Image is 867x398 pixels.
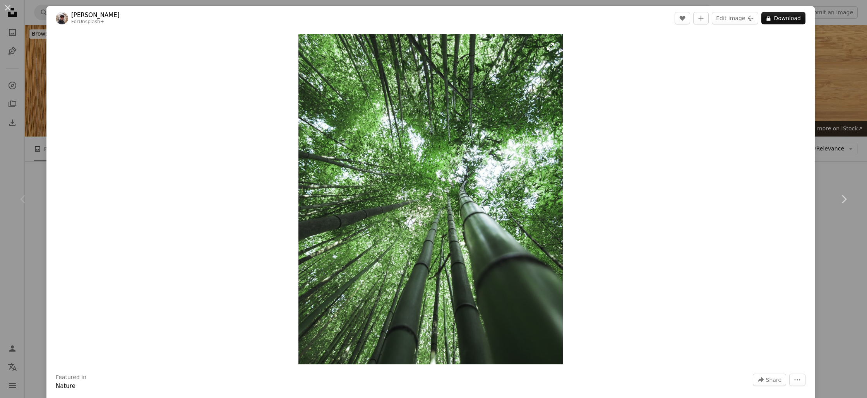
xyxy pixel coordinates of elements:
a: Nature [56,383,75,389]
button: Like [675,12,690,24]
img: Go to Simon Joseph's profile [56,12,68,24]
img: looking up at tall bamboo trees in a forest [298,34,563,364]
button: Download [761,12,805,24]
h3: Featured in [56,374,86,381]
a: Unsplash+ [79,19,104,24]
button: Edit image [712,12,758,24]
button: Share this image [753,374,786,386]
div: For [71,19,120,25]
button: More Actions [789,374,805,386]
button: Add to Collection [693,12,709,24]
span: Share [766,374,781,386]
a: [PERSON_NAME] [71,11,120,19]
a: Next [821,162,867,236]
button: Zoom in on this image [298,34,563,364]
